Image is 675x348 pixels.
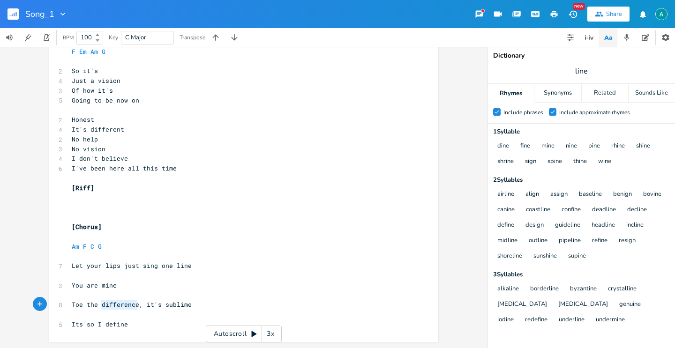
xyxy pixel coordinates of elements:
span: It's different [72,125,124,133]
button: refine [592,237,607,245]
span: Of how it's [72,86,113,95]
button: spine [547,158,562,166]
button: outline [529,237,547,245]
button: New [563,6,582,22]
button: incline [626,222,644,230]
button: nine [566,142,577,150]
button: pipeline [559,237,581,245]
button: shoreline [497,252,522,260]
button: deadline [592,206,616,214]
button: [MEDICAL_DATA] [558,301,608,309]
button: alkaline [497,285,519,293]
div: Key [109,35,118,40]
div: 3 Syllable s [493,272,669,278]
span: line [575,66,588,77]
span: Am [72,242,79,251]
button: sign [525,158,536,166]
button: fine [520,142,530,150]
span: I've been here all this time [72,164,177,172]
button: confine [562,206,581,214]
button: [MEDICAL_DATA] [497,301,547,309]
button: Share [587,7,630,22]
span: F [72,47,75,56]
span: Am [90,47,98,56]
span: No vision [72,145,105,153]
button: shine [636,142,650,150]
span: So it's [72,67,98,75]
span: No help [72,135,98,143]
span: Its so I define [72,320,128,328]
button: benign [613,191,632,199]
span: F [83,242,87,251]
span: [Chorus] [72,222,102,231]
button: resign [619,237,636,245]
button: mine [541,142,555,150]
div: 1 Syllable [493,129,669,135]
div: Autoscroll [206,326,282,342]
button: guideline [555,222,580,230]
button: redefine [525,316,547,324]
button: midline [497,237,517,245]
span: Song_1 [25,10,54,18]
button: baseline [579,191,602,199]
button: rhine [611,142,625,150]
div: Include approximate rhymes [559,110,630,115]
button: align [525,191,539,199]
span: G [102,47,105,56]
button: coastline [526,206,550,214]
div: Rhymes [487,84,534,103]
div: BPM [63,35,74,40]
button: iodine [497,316,514,324]
span: G [98,242,102,251]
button: pine [588,142,600,150]
button: airline [497,191,514,199]
span: I don't believe [72,154,128,163]
span: [Riff] [72,184,94,192]
button: canine [497,206,515,214]
button: bovine [643,191,661,199]
span: Let your lips just sing one line [72,261,192,270]
button: thine [573,158,587,166]
button: supine [568,252,586,260]
img: Alex [655,8,667,20]
span: C Major [125,33,146,42]
button: byzantine [570,285,597,293]
button: sunshine [533,252,557,260]
div: Share [606,10,622,18]
button: wine [598,158,611,166]
span: You are mine [72,281,117,289]
button: borderline [530,285,559,293]
button: shrine [497,158,514,166]
span: Em [79,47,87,56]
span: Honest [72,115,94,124]
span: Going to be now on [72,96,139,104]
button: underline [559,316,585,324]
button: headline [592,222,615,230]
button: define [497,222,514,230]
div: 3x [262,326,279,342]
div: 2 Syllable s [493,177,669,183]
div: Sounds Like [629,84,675,103]
button: undermine [596,316,625,324]
div: Transpose [180,35,205,40]
button: crystalline [608,285,637,293]
div: Related [582,84,628,103]
span: Toe the difference, it's sublime [72,300,192,309]
div: Include phrases [503,110,543,115]
div: Dictionary [493,52,669,59]
button: assign [550,191,568,199]
span: C [90,242,94,251]
span: Just a vision [72,76,120,85]
div: New [573,3,585,10]
button: design [525,222,544,230]
button: genuine [619,301,641,309]
button: dine [497,142,509,150]
div: Synonyms [534,84,581,103]
button: decline [627,206,647,214]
